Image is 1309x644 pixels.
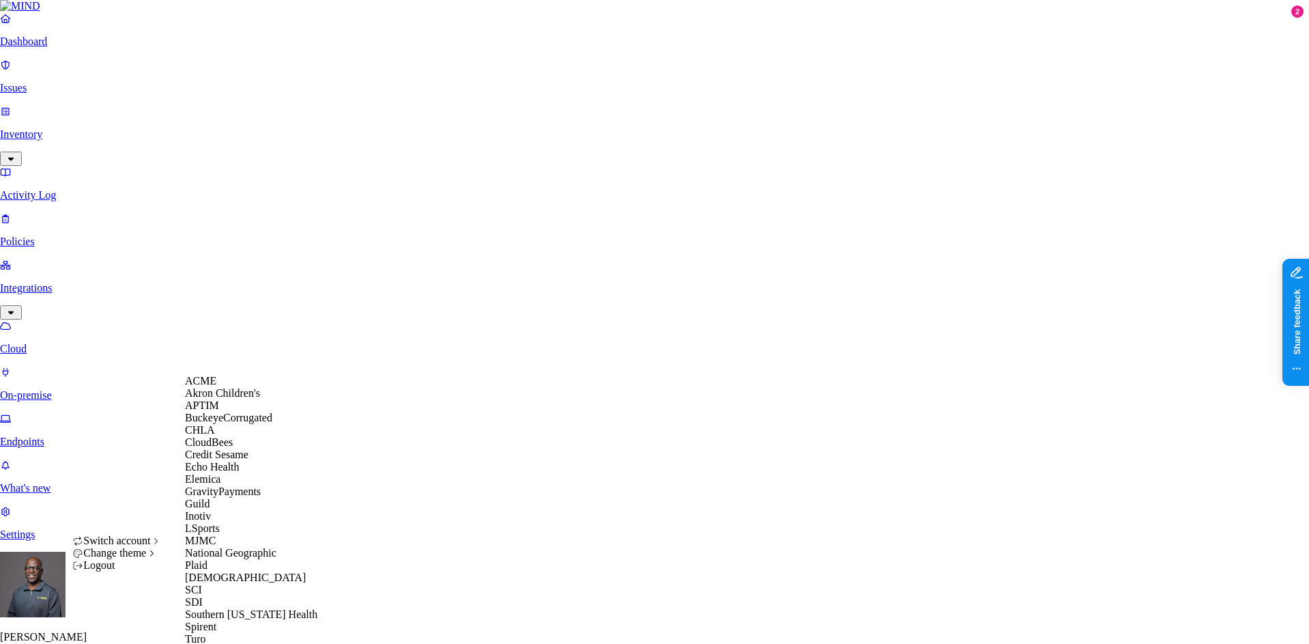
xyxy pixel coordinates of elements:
[185,584,202,596] span: SCI
[185,596,203,608] span: SDI
[72,559,162,572] div: Logout
[185,498,210,509] span: Guild
[185,572,306,583] span: [DEMOGRAPHIC_DATA]
[185,621,216,632] span: Spirent
[185,522,220,534] span: LSports
[83,547,146,559] span: Change theme
[185,535,216,546] span: MJMC
[185,461,240,473] span: Echo Health
[185,486,261,497] span: GravityPayments
[185,387,260,399] span: Akron Children's
[185,559,207,571] span: Plaid
[185,412,272,423] span: BuckeyeCorrugated
[185,436,233,448] span: CloudBees
[185,510,211,522] span: Inotiv
[185,424,215,436] span: CHLA
[185,473,220,485] span: Elemica
[185,400,219,411] span: APTIM
[185,449,248,460] span: Credit Sesame
[185,608,317,620] span: Southern [US_STATE] Health
[185,547,276,559] span: National Geographic
[185,375,216,387] span: ACME
[83,535,150,546] span: Switch account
